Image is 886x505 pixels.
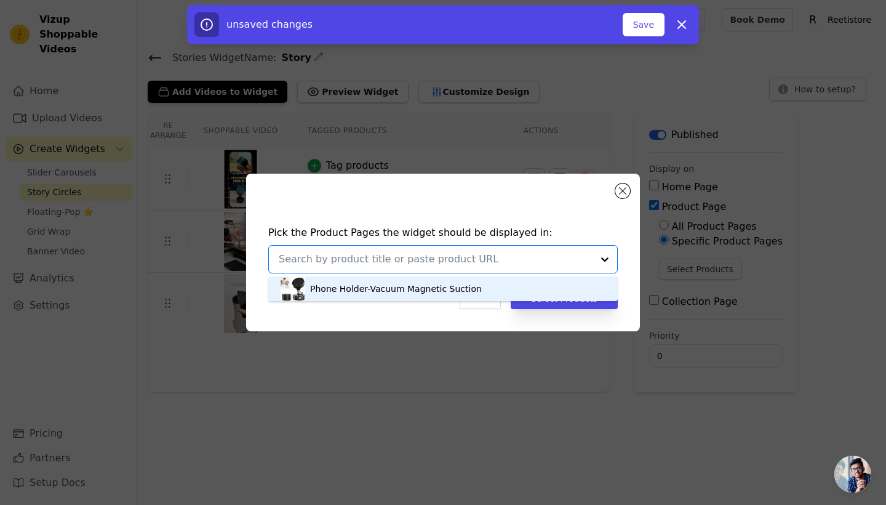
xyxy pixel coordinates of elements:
button: Close modal [615,184,630,198]
div: Phone Holder-Vacuum Magnetic Suction [310,283,482,295]
button: Save [623,13,664,36]
img: product thumbnail [281,277,305,301]
span: unsaved changes [226,18,313,30]
a: Open chat [834,456,871,493]
h4: Pick the Product Pages the widget should be displayed in: [268,225,618,240]
input: Search by product title or paste product URL [279,252,593,267]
